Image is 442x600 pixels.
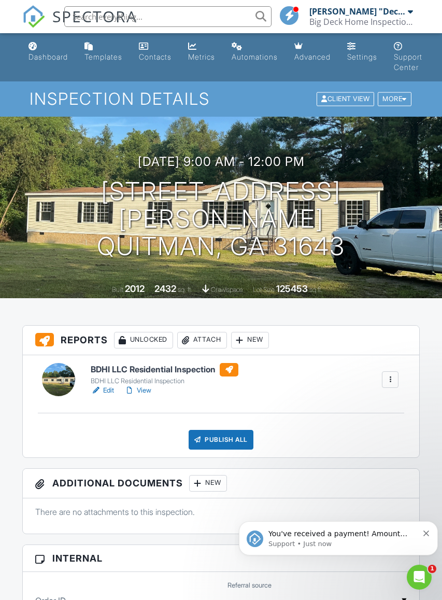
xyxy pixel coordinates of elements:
[64,6,272,27] input: Search everything...
[91,363,238,386] a: BDHI LLC Residential Inspection BDHI LLC Residential Inspection
[23,545,420,572] h3: Internal
[347,52,377,61] div: Settings
[343,37,381,67] a: Settings
[178,286,192,294] span: sq. ft.
[184,37,219,67] a: Metrics
[231,332,269,348] div: New
[309,6,405,17] div: [PERSON_NAME] "Deck"
[394,52,422,72] div: Support Center
[23,469,420,498] h3: Additional Documents
[52,5,137,27] span: SPECTORA
[22,5,45,28] img: The Best Home Inspection Software - Spectora
[316,94,377,102] a: Client View
[227,37,282,67] a: Automations (Basic)
[91,363,238,376] h6: BDHI LLC Residential Inspection
[407,565,432,590] iframe: Intercom live chat
[24,37,72,67] a: Dashboard
[112,286,123,294] span: Built
[232,52,278,61] div: Automations
[188,52,215,61] div: Metrics
[428,565,436,573] span: 1
[124,385,151,396] a: View
[309,17,413,27] div: Big Deck Home Inspections, LLC
[177,332,227,348] div: Attach
[138,155,305,169] h3: [DATE] 9:00 am - 12:00 pm
[80,37,126,67] a: Templates
[227,581,272,590] label: Referral source
[309,286,322,294] span: sq.ft.
[390,37,426,77] a: Support Center
[290,37,335,67] a: Advanced
[125,283,145,294] div: 2012
[235,499,442,572] iframe: Intercom notifications message
[139,52,172,61] div: Contacts
[294,52,331,61] div: Advanced
[17,178,425,260] h1: [STREET_ADDRESS][PERSON_NAME] Quitman, GA 31643
[253,286,275,294] span: Lot Size
[317,92,374,106] div: Client View
[84,52,122,61] div: Templates
[154,283,176,294] div: 2432
[23,326,420,355] h3: Reports
[28,52,68,61] div: Dashboard
[189,430,253,450] div: Publish All
[211,286,243,294] span: crawlspace
[135,37,176,67] a: Contacts
[114,332,173,348] div: Unlocked
[30,90,412,108] h1: Inspection Details
[276,283,308,294] div: 125453
[378,92,411,106] div: More
[22,14,137,36] a: SPECTORA
[189,475,227,492] div: New
[35,506,407,518] p: There are no attachments to this inspection.
[91,385,114,396] a: Edit
[91,377,238,385] div: BDHI LLC Residential Inspection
